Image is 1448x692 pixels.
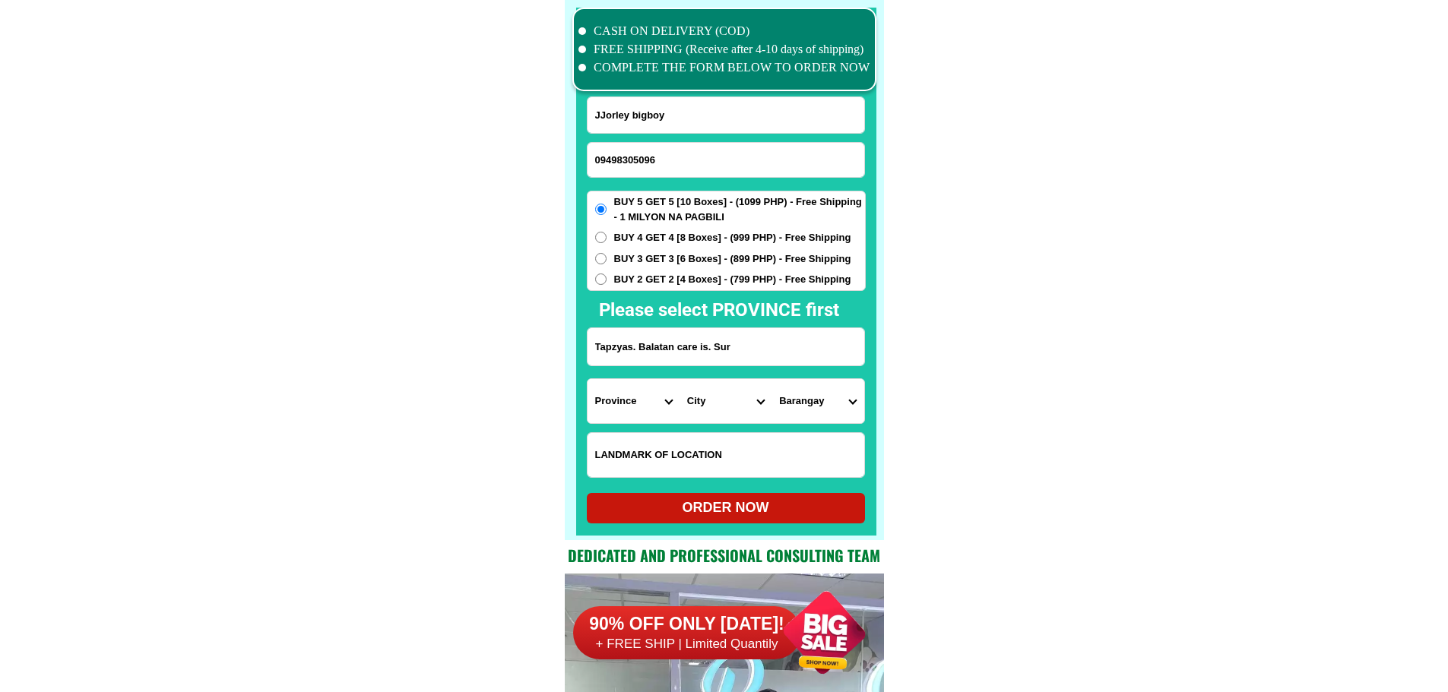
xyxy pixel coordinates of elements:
input: BUY 3 GET 3 [6 Boxes] - (899 PHP) - Free Shipping [595,253,607,264]
li: FREE SHIPPING (Receive after 4-10 days of shipping) [578,40,870,58]
input: BUY 2 GET 2 [4 Boxes] - (799 PHP) - Free Shipping [595,273,607,285]
span: BUY 4 GET 4 [8 Boxes] - (999 PHP) - Free Shipping [614,230,851,245]
h6: + FREE SHIP | Limited Quantily [573,636,801,653]
select: Select province [588,379,680,423]
select: Select district [680,379,772,423]
input: Input phone_number [588,143,864,177]
h6: 90% OFF ONLY [DATE]! [573,613,801,636]
input: BUY 5 GET 5 [10 Boxes] - (1099 PHP) - Free Shipping - 1 MILYON NA PAGBILI [595,204,607,215]
span: BUY 3 GET 3 [6 Boxes] - (899 PHP) - Free Shipping [614,251,851,267]
span: BUY 2 GET 2 [4 Boxes] - (799 PHP) - Free Shipping [614,272,851,287]
h2: Please select PROVINCE first [599,296,1003,324]
li: COMPLETE THE FORM BELOW TO ORDER NOW [578,58,870,77]
h2: Dedicated and professional consulting team [565,544,884,567]
input: Input address [588,328,864,365]
select: Select commune [772,379,863,423]
input: Input full_name [588,97,864,133]
li: CASH ON DELIVERY (COD) [578,22,870,40]
input: BUY 4 GET 4 [8 Boxes] - (999 PHP) - Free Shipping [595,232,607,243]
span: BUY 5 GET 5 [10 Boxes] - (1099 PHP) - Free Shipping - 1 MILYON NA PAGBILI [614,194,865,224]
div: ORDER NOW [587,498,865,518]
input: Input LANDMARKOFLOCATION [588,433,864,477]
